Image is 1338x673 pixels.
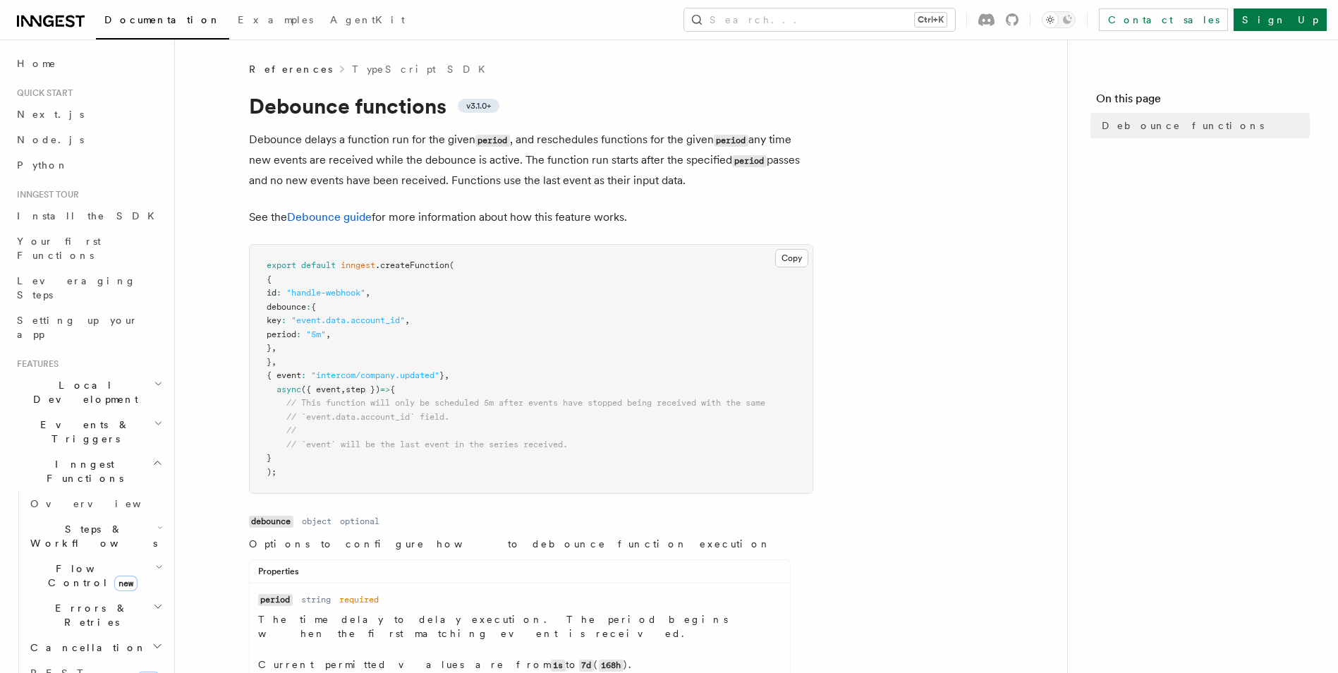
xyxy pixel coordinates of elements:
span: Overview [30,498,176,509]
span: Inngest Functions [11,457,152,485]
a: Documentation [96,4,229,40]
p: Debounce delays a function run for the given , and reschedules functions for the given any time n... [249,130,813,190]
a: Install the SDK [11,203,166,229]
span: References [249,62,332,76]
h1: Debounce functions [249,93,813,119]
span: { [267,274,272,284]
span: "handle-webhook" [286,288,365,298]
span: "event.data.account_id" [291,315,405,325]
p: See the for more information about how this feature works. [249,207,813,227]
button: Copy [775,249,808,267]
code: period [714,135,748,147]
a: Overview [25,491,166,516]
code: 1s [551,660,566,672]
h4: On this page [1096,90,1310,113]
span: // `event.data.account_id` field. [286,412,449,422]
span: Steps & Workflows [25,522,157,550]
span: // `event` will be the last event in the series received. [286,439,568,449]
span: : [276,288,281,298]
dd: optional [340,516,379,527]
div: Properties [250,566,790,583]
span: Next.js [17,109,84,120]
span: export [267,260,296,270]
span: period [267,329,296,339]
span: id [267,288,276,298]
span: Node.js [17,134,84,145]
span: , [341,384,346,394]
span: v3.1.0+ [466,100,491,111]
span: AgentKit [330,14,405,25]
span: Install the SDK [17,210,163,222]
code: period [258,594,293,606]
p: The time delay to delay execution. The period begins when the first matching event is received. [258,612,781,641]
dd: required [339,594,379,605]
a: Debounce functions [1096,113,1310,138]
span: } [267,453,272,463]
span: Quick start [11,87,73,99]
a: Node.js [11,127,166,152]
span: : [301,370,306,380]
a: AgentKit [322,4,413,38]
span: , [405,315,410,325]
span: : [296,329,301,339]
code: 168h [599,660,624,672]
button: Events & Triggers [11,412,166,451]
span: ({ event [301,384,341,394]
span: Features [11,358,59,370]
button: Flow Controlnew [25,556,166,595]
span: "5m" [306,329,326,339]
p: Options to configure how to debounce function execution [249,537,791,551]
span: Python [17,159,68,171]
span: Cancellation [25,641,147,655]
span: .createFunction [375,260,449,270]
a: Debounce guide [287,210,372,224]
a: TypeScript SDK [352,62,494,76]
span: } [267,357,272,367]
span: Leveraging Steps [17,275,136,301]
span: Examples [238,14,313,25]
span: : [306,302,311,312]
p: Current permitted values are from to ( ). [258,657,781,672]
span: step }) [346,384,380,394]
span: Home [17,56,56,71]
span: debounce [267,302,306,312]
button: Cancellation [25,635,166,660]
a: Sign Up [1234,8,1327,31]
span: => [380,384,390,394]
button: Inngest Functions [11,451,166,491]
span: Debounce functions [1102,119,1264,133]
span: new [114,576,138,591]
a: Home [11,51,166,76]
a: Leveraging Steps [11,268,166,308]
button: Toggle dark mode [1042,11,1076,28]
span: , [365,288,370,298]
span: { [311,302,316,312]
span: Errors & Retries [25,601,153,629]
a: Your first Functions [11,229,166,268]
span: Events & Triggers [11,418,154,446]
span: Local Development [11,378,154,406]
span: // [286,425,296,435]
span: async [276,384,301,394]
span: , [272,343,276,353]
span: "intercom/company.updated" [311,370,439,380]
button: Local Development [11,372,166,412]
span: default [301,260,336,270]
span: ); [267,467,276,477]
a: Python [11,152,166,178]
span: Flow Control [25,562,155,590]
dd: string [301,594,331,605]
button: Steps & Workflows [25,516,166,556]
span: Your first Functions [17,236,101,261]
code: debounce [249,516,293,528]
span: { [390,384,395,394]
span: // This function will only be scheduled 5m after events have stopped being received with the same [286,398,765,408]
code: period [732,155,767,167]
span: { event [267,370,301,380]
span: , [444,370,449,380]
span: } [439,370,444,380]
button: Errors & Retries [25,595,166,635]
span: Setting up your app [17,315,138,340]
span: } [267,343,272,353]
button: Search...Ctrl+K [684,8,955,31]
